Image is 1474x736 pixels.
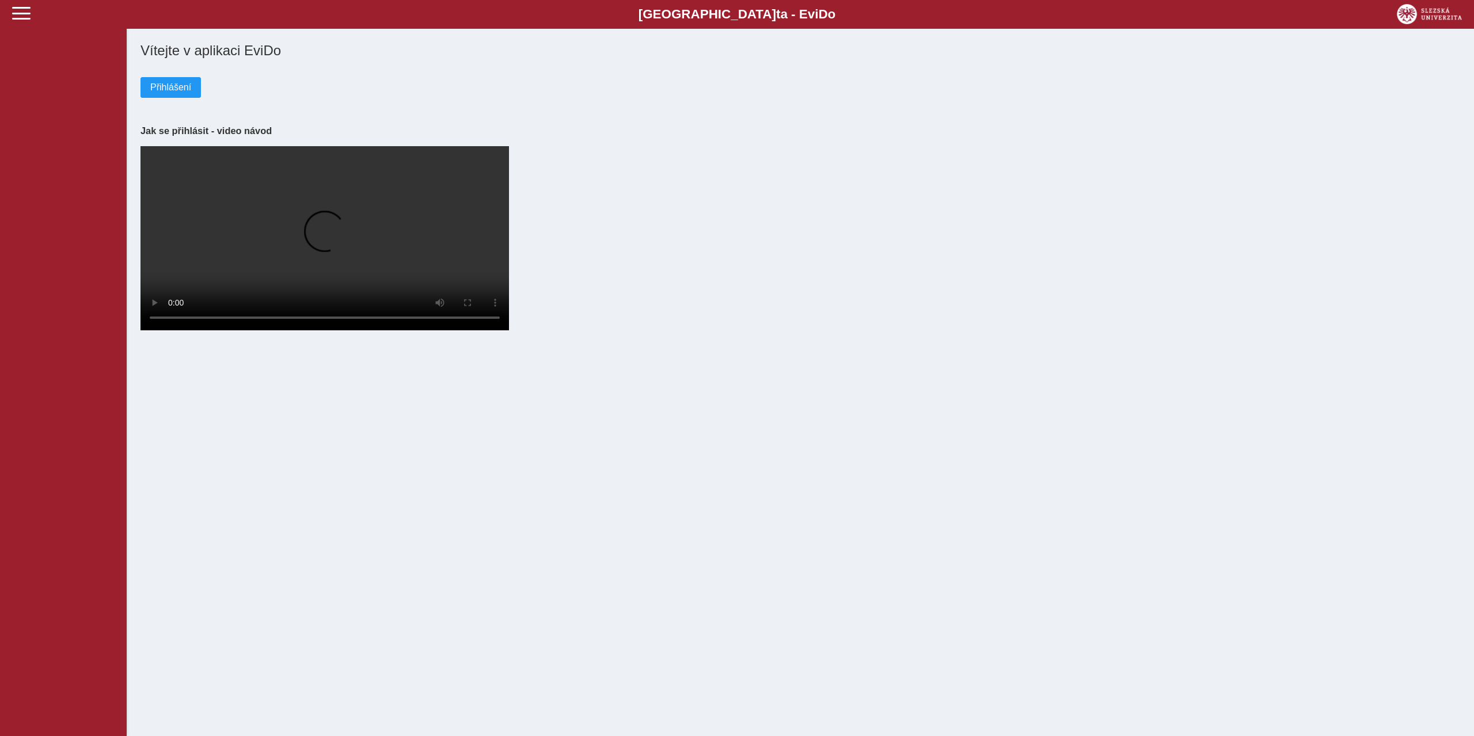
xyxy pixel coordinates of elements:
img: logo_web_su.png [1397,4,1462,24]
span: D [818,7,827,21]
b: [GEOGRAPHIC_DATA] a - Evi [35,7,1439,22]
video: Your browser does not support the video tag. [140,146,509,330]
h1: Vítejte v aplikaci EviDo [140,43,1460,59]
h3: Jak se přihlásit - video návod [140,125,1460,136]
span: t [776,7,780,21]
span: o [828,7,836,21]
span: Přihlášení [150,82,191,93]
button: Přihlášení [140,77,201,98]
